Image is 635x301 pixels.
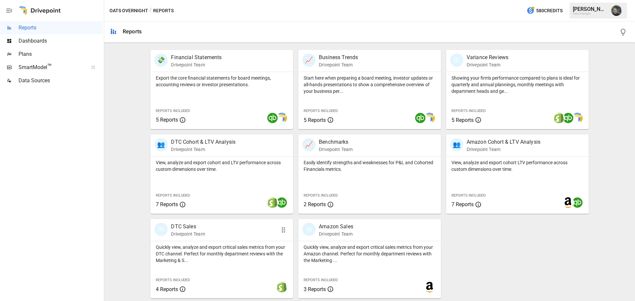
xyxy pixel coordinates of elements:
span: 4 Reports [156,286,178,292]
img: quickbooks [267,113,278,123]
span: Reports Included [304,109,338,113]
div: 💸 [154,54,168,67]
span: 5 Reports [451,117,474,123]
span: Reports Included [304,193,338,198]
img: amazon [424,282,435,292]
span: Plans [19,50,103,58]
div: 🛍 [154,223,168,236]
span: Dashboards [19,37,103,45]
img: shopify [554,113,564,123]
p: Amazon Cohort & LTV Analysis [467,138,540,146]
img: smart model [276,113,287,123]
span: Reports Included [451,109,486,113]
span: 7 Reports [451,201,474,207]
img: smart model [572,113,583,123]
span: 2 Reports [304,201,326,207]
button: 580Credits [524,5,565,17]
p: Drivepoint Team [171,61,222,68]
p: Drivepoint Team [319,61,358,68]
p: Drivepoint Team [171,146,235,153]
span: Reports Included [156,193,190,198]
span: 3 Reports [304,286,326,292]
div: 📈 [302,138,316,151]
img: shopify [267,197,278,208]
span: Reports Included [156,109,190,113]
img: Rick DeKeizer [611,5,622,16]
div: 👥 [154,138,168,151]
p: Drivepoint Team [319,146,353,153]
p: Drivepoint Team [467,61,508,68]
p: Easily identify strengths and weaknesses for P&L and Cohorted Financials metrics. [304,159,436,172]
p: Drivepoint Team [171,231,205,237]
span: Reports Included [451,193,486,198]
p: Quickly view, analyze and export critical sales metrics from your Amazon channel. Perfect for mon... [304,244,436,264]
div: 🗓 [450,54,463,67]
p: Export the core financial statements for board meetings, accounting reviews or investor presentat... [156,75,288,88]
p: View, analyze and export cohort LTV performance across custom dimensions over time. [451,159,583,172]
img: shopify [276,282,287,292]
span: Reports [19,24,103,32]
div: Reports [123,28,142,35]
div: / [149,7,152,15]
button: Rick DeKeizer [607,1,626,20]
img: quickbooks [563,113,573,123]
p: Financial Statements [171,54,222,61]
span: 5 Reports [156,117,178,123]
p: DTC Cohort & LTV Analysis [171,138,235,146]
span: Reports Included [156,278,190,282]
span: 5 Reports [304,117,326,123]
p: Drivepoint Team [467,146,540,153]
p: Start here when preparing a board meeting, investor updates or all-hands presentations to show a ... [304,75,436,94]
p: Benchmarks [319,138,353,146]
span: Reports Included [304,278,338,282]
p: Business Trends [319,54,358,61]
span: 580 Credits [536,7,563,15]
p: Variance Reviews [467,54,508,61]
span: 7 Reports [156,201,178,207]
div: 👥 [450,138,463,151]
p: Drivepoint Team [319,231,353,237]
p: Quickly view, analyze and export critical sales metrics from your DTC channel. Perfect for monthl... [156,244,288,264]
img: amazon [563,197,573,208]
div: Oats Overnight [573,12,607,15]
img: quickbooks [276,197,287,208]
div: [PERSON_NAME] [573,6,607,12]
img: smart model [424,113,435,123]
span: ™ [47,62,52,71]
img: quickbooks [415,113,426,123]
div: 🛍 [302,223,316,236]
p: View, analyze and export cohort and LTV performance across custom dimensions over time. [156,159,288,172]
p: Amazon Sales [319,223,353,231]
p: Showing your firm's performance compared to plans is ideal for quarterly and annual plannings, mo... [451,75,583,94]
div: 📈 [302,54,316,67]
button: Oats Overnight [109,7,148,15]
span: SmartModel [19,63,84,71]
p: DTC Sales [171,223,205,231]
span: Data Sources [19,77,103,85]
img: quickbooks [572,197,583,208]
